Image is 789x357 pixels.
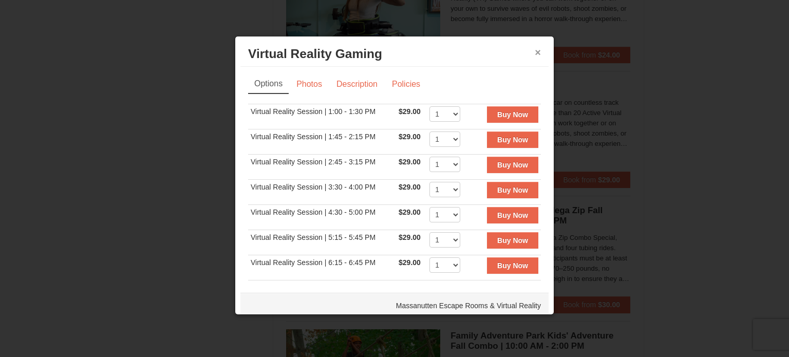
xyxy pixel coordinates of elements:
[497,186,528,194] strong: Buy Now
[248,74,289,94] a: Options
[497,211,528,219] strong: Buy Now
[497,261,528,270] strong: Buy Now
[487,283,538,299] button: Buy Now
[240,293,549,318] div: Massanutten Escape Rooms & Virtual Reality
[385,74,427,94] a: Policies
[399,233,421,241] span: $29.00
[487,157,538,173] button: Buy Now
[248,280,396,305] td: Virtual Reality Session | 7:00 - 7:30 PM
[248,154,396,179] td: Virtual Reality Session | 2:45 - 3:15 PM
[399,208,421,216] span: $29.00
[248,230,396,255] td: Virtual Reality Session | 5:15 - 5:45 PM
[248,179,396,204] td: Virtual Reality Session | 3:30 - 4:00 PM
[399,258,421,267] span: $29.00
[487,207,538,223] button: Buy Now
[399,183,421,191] span: $29.00
[399,133,421,141] span: $29.00
[399,107,421,116] span: $29.00
[399,158,421,166] span: $29.00
[497,136,528,144] strong: Buy Now
[248,255,396,280] td: Virtual Reality Session | 6:15 - 6:45 PM
[497,161,528,169] strong: Buy Now
[535,47,541,58] button: ×
[290,74,329,94] a: Photos
[330,74,384,94] a: Description
[487,106,538,123] button: Buy Now
[487,257,538,274] button: Buy Now
[487,131,538,148] button: Buy Now
[248,129,396,154] td: Virtual Reality Session | 1:45 - 2:15 PM
[248,104,396,129] td: Virtual Reality Session | 1:00 - 1:30 PM
[487,182,538,198] button: Buy Now
[248,46,541,62] h3: Virtual Reality Gaming
[248,204,396,230] td: Virtual Reality Session | 4:30 - 5:00 PM
[497,110,528,119] strong: Buy Now
[497,236,528,245] strong: Buy Now
[487,232,538,249] button: Buy Now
